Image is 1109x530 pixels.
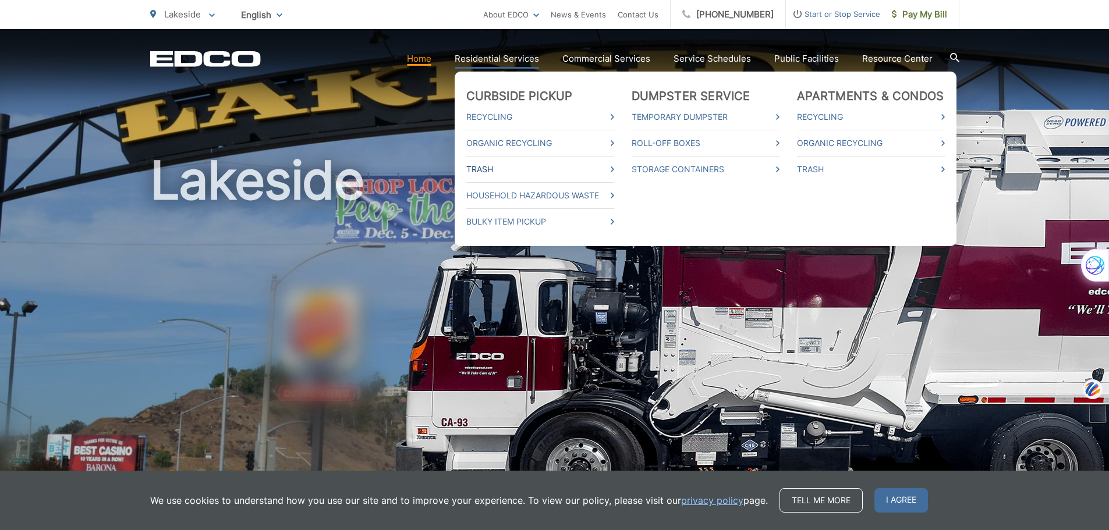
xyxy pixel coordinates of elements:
a: Organic Recycling [466,136,614,150]
a: Recycling [797,110,945,124]
a: Roll-Off Boxes [632,136,780,150]
span: Pay My Bill [892,8,947,22]
a: Household Hazardous Waste [466,188,614,202]
a: Trash [797,162,945,176]
span: I agree [874,488,928,513]
a: About EDCO [483,8,539,22]
a: Dumpster Service [632,89,750,103]
a: Public Facilities [774,52,839,66]
a: News & Events [551,8,606,22]
a: Home [407,52,431,66]
span: Lakeside [164,9,201,20]
a: Storage Containers [632,162,780,176]
a: EDCD logo. Return to the homepage. [150,51,261,67]
a: Tell me more [780,488,863,513]
a: Resource Center [862,52,933,66]
a: Trash [466,162,614,176]
a: Temporary Dumpster [632,110,780,124]
span: English [232,5,291,25]
img: svg+xml;base64,PHN2ZyB3aWR0aD0iNDQiIGhlaWdodD0iNDQiIHZpZXdCb3g9IjAgMCA0NCA0NCIgZmlsbD0ibm9uZSIgeG... [1083,379,1103,400]
a: Residential Services [455,52,539,66]
a: privacy policy [681,493,743,507]
a: Apartments & Condos [797,89,944,103]
a: Service Schedules [674,52,751,66]
a: Commercial Services [562,52,650,66]
a: Bulky Item Pickup [466,215,614,229]
a: Organic Recycling [797,136,945,150]
p: We use cookies to understand how you use our site and to improve your experience. To view our pol... [150,493,768,507]
a: Contact Us [618,8,658,22]
h1: Lakeside [150,151,959,520]
a: Curbside Pickup [466,89,573,103]
a: Recycling [466,110,614,124]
